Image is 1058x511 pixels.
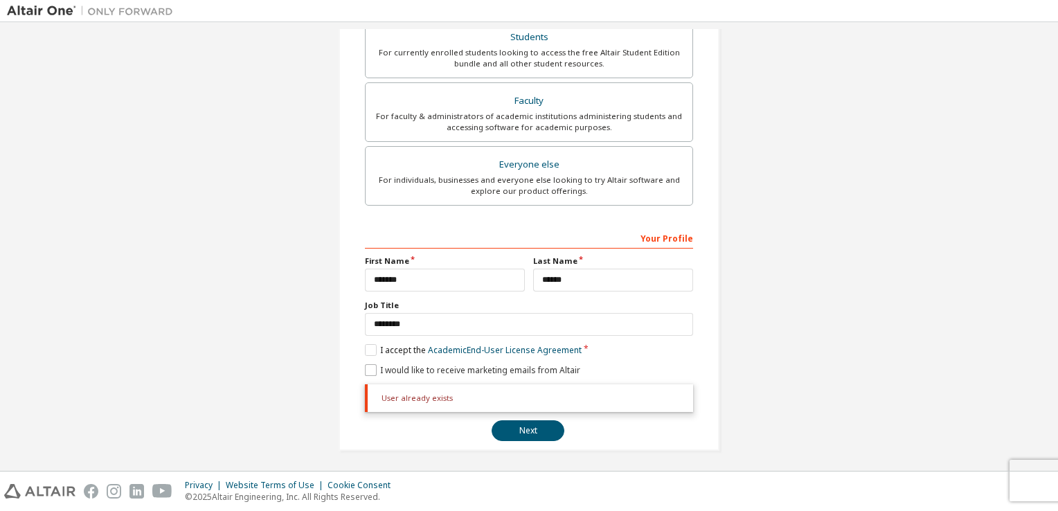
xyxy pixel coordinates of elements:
div: Your Profile [365,226,693,249]
div: Cookie Consent [328,480,399,491]
label: I accept the [365,344,582,356]
div: Everyone else [374,155,684,174]
p: © 2025 Altair Engineering, Inc. All Rights Reserved. [185,491,399,503]
div: Students [374,28,684,47]
div: Website Terms of Use [226,480,328,491]
label: Job Title [365,300,693,311]
label: First Name [365,256,525,267]
img: youtube.svg [152,484,172,499]
div: For faculty & administrators of academic institutions administering students and accessing softwa... [374,111,684,133]
label: Last Name [533,256,693,267]
button: Next [492,420,564,441]
div: User already exists [365,384,693,412]
img: linkedin.svg [129,484,144,499]
img: facebook.svg [84,484,98,499]
img: Altair One [7,4,180,18]
div: Faculty [374,91,684,111]
label: I would like to receive marketing emails from Altair [365,364,580,376]
div: Privacy [185,480,226,491]
div: For currently enrolled students looking to access the free Altair Student Edition bundle and all ... [374,47,684,69]
a: Academic End-User License Agreement [428,344,582,356]
div: For individuals, businesses and everyone else looking to try Altair software and explore our prod... [374,174,684,197]
img: instagram.svg [107,484,121,499]
img: altair_logo.svg [4,484,75,499]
